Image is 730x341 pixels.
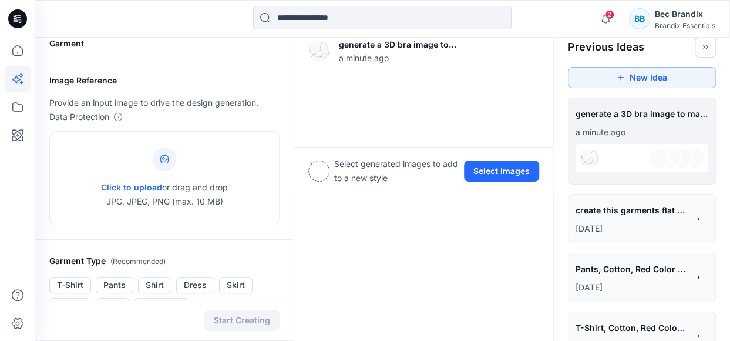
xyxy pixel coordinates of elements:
h2: Garment Type [49,254,280,269]
span: 2 [605,10,614,19]
span: ( Recommended ) [110,257,166,266]
span: a minute ago [339,52,474,64]
button: Jacket [49,298,91,315]
p: Select generated images to add to a new style [334,157,459,185]
button: New Idea [568,67,716,88]
p: September 17, 2025 [576,280,688,295]
div: BB [629,8,650,29]
button: Coat [96,298,129,315]
p: September 24, 2025 [576,222,688,236]
p: or drag and drop JPG, JPEG, PNG (max. 10 MB) [101,180,228,209]
button: Toggle idea bar [695,36,716,58]
span: Pants, Cotton, Red Color 3D garment [576,260,687,278]
button: Dress [176,277,214,293]
span: T-Shirt, Cotton, Red Color 3D Garment [576,319,687,336]
button: Pants [96,277,133,293]
p: September 29, 2025 [576,125,708,139]
p: Data Protection [49,110,109,124]
h2: Previous Ideas [568,40,644,54]
button: Skirt [219,277,253,293]
img: eyJhbGciOiJIUzI1NiIsImtpZCI6IjAiLCJ0eXAiOiJKV1QifQ.eyJkYXRhIjp7InR5cGUiOiJzdG9yYWdlIiwicGF0aCI6Im... [308,40,329,61]
div: Bec Brandix [655,7,715,21]
button: Shirt [138,277,171,293]
span: Click to upload [101,182,162,192]
button: Select Images [464,161,539,182]
span: generate a 3D bra image to match the sketch. fabric must have a sateen sheen. Bra should in in co... [576,105,708,122]
span: create this garments flat sketch [576,202,687,219]
p: generate a 3D bra image to match the sketch. fabric must have a sateen sheen. Bra should in in co... [339,38,474,52]
div: Brandix Essentials [655,21,715,30]
p: Provide an input image to drive the design generation. [49,96,280,110]
button: Hand-Bag [134,298,189,315]
img: eyJhbGciOiJIUzI1NiIsImtpZCI6IjAiLCJ0eXAiOiJKV1QifQ.eyJkYXRhIjp7InR5cGUiOiJzdG9yYWdlIiwicGF0aCI6Im... [580,149,599,168]
button: T-Shirt [49,277,91,293]
h2: Image Reference [49,73,280,88]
